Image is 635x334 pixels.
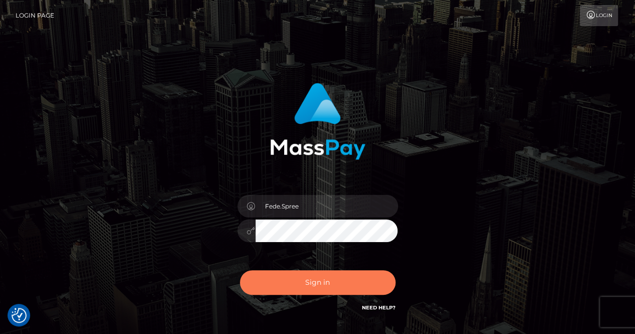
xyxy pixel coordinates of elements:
img: MassPay Login [270,83,365,160]
a: Need Help? [362,304,396,311]
a: Login Page [16,5,54,26]
input: Username... [256,195,398,217]
a: Login [580,5,618,26]
img: Revisit consent button [12,308,27,323]
button: Sign in [240,270,396,295]
button: Consent Preferences [12,308,27,323]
